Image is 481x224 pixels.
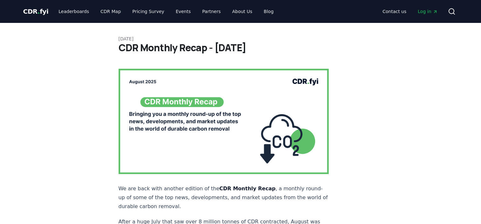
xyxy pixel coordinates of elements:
[119,69,329,174] img: blog post image
[95,6,126,17] a: CDR Map
[413,6,443,17] a: Log in
[197,6,226,17] a: Partners
[418,8,437,15] span: Log in
[171,6,196,17] a: Events
[119,184,329,211] p: We are back with another edition of the , a monthly round-up of some of the top news, development...
[119,36,363,42] p: [DATE]
[377,6,443,17] nav: Main
[23,7,49,16] a: CDR.fyi
[127,6,169,17] a: Pricing Survey
[38,8,40,15] span: .
[259,6,279,17] a: Blog
[219,185,276,192] strong: CDR Monthly Recap
[23,8,49,15] span: CDR fyi
[53,6,278,17] nav: Main
[53,6,94,17] a: Leaderboards
[377,6,411,17] a: Contact us
[227,6,257,17] a: About Us
[119,42,363,53] h1: CDR Monthly Recap - [DATE]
